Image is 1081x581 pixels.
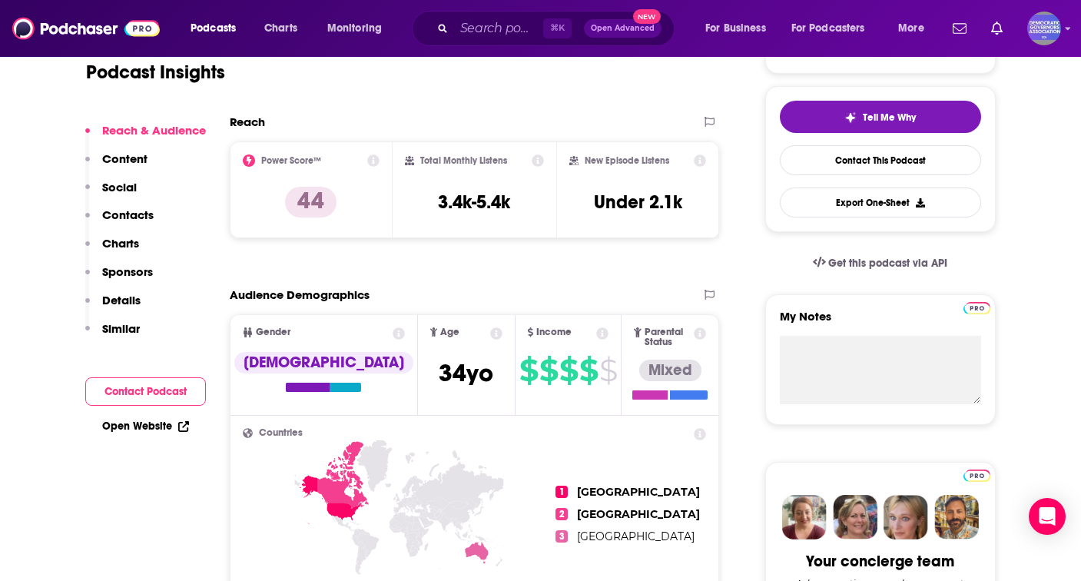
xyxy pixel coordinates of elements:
p: Contacts [102,207,154,222]
span: 34 yo [439,358,493,388]
span: Age [440,327,459,337]
span: [GEOGRAPHIC_DATA] [577,485,700,499]
h2: Reach [230,115,265,129]
a: Open Website [102,420,189,433]
span: Income [536,327,572,337]
button: Export One-Sheet [780,188,981,217]
input: Search podcasts, credits, & more... [454,16,543,41]
button: Open AdvancedNew [584,19,662,38]
span: [GEOGRAPHIC_DATA] [577,530,695,543]
button: Details [85,293,141,321]
button: Sponsors [85,264,153,293]
span: Monitoring [327,18,382,39]
span: For Podcasters [791,18,865,39]
span: Tell Me Why [863,111,916,124]
h2: Power Score™ [261,155,321,166]
img: Podchaser - Follow, Share and Rate Podcasts [12,14,160,43]
span: Logged in as DemGovs-Hamelburg [1027,12,1061,45]
p: 44 [285,187,337,217]
img: Barbara Profile [833,495,877,539]
button: Show profile menu [1027,12,1061,45]
h2: Total Monthly Listens [420,155,507,166]
span: $ [599,358,617,383]
h3: Under 2.1k [594,191,682,214]
button: open menu [317,16,402,41]
span: $ [519,358,538,383]
p: Similar [102,321,140,336]
a: Pro website [963,300,990,314]
span: 3 [555,530,568,543]
span: Charts [264,18,297,39]
a: Contact This Podcast [780,145,981,175]
a: Charts [254,16,307,41]
a: Show notifications dropdown [947,15,973,41]
button: tell me why sparkleTell Me Why [780,101,981,133]
div: [DEMOGRAPHIC_DATA] [234,352,413,373]
span: Get this podcast via API [828,257,947,270]
h1: Podcast Insights [86,61,225,84]
img: Jon Profile [934,495,979,539]
span: $ [579,358,598,383]
a: Get this podcast via API [801,244,960,282]
button: Contact Podcast [85,377,206,406]
h2: New Episode Listens [585,155,669,166]
h2: Audience Demographics [230,287,370,302]
span: Open Advanced [591,25,655,32]
span: ⌘ K [543,18,572,38]
span: [GEOGRAPHIC_DATA] [577,507,700,521]
span: New [633,9,661,24]
p: Charts [102,236,139,251]
button: Reach & Audience [85,123,206,151]
span: Podcasts [191,18,236,39]
label: My Notes [780,309,981,336]
span: More [898,18,924,39]
div: Search podcasts, credits, & more... [426,11,689,46]
h3: 3.4k-5.4k [438,191,510,214]
div: Open Intercom Messenger [1029,498,1066,535]
span: $ [539,358,558,383]
span: Gender [256,327,290,337]
button: open menu [180,16,256,41]
button: open menu [887,16,943,41]
button: open menu [781,16,887,41]
img: User Profile [1027,12,1061,45]
span: 1 [555,486,568,498]
p: Content [102,151,148,166]
a: Show notifications dropdown [985,15,1009,41]
button: Social [85,180,137,208]
span: Parental Status [645,327,691,347]
img: Podchaser Pro [963,302,990,314]
p: Reach & Audience [102,123,206,138]
img: tell me why sparkle [844,111,857,124]
a: Pro website [963,467,990,482]
span: 2 [555,508,568,520]
span: For Business [705,18,766,39]
div: Mixed [639,360,701,381]
button: Contacts [85,207,154,236]
img: Sydney Profile [782,495,827,539]
button: Charts [85,236,139,264]
img: Jules Profile [884,495,928,539]
button: Content [85,151,148,180]
button: open menu [695,16,785,41]
button: Similar [85,321,140,350]
p: Details [102,293,141,307]
p: Sponsors [102,264,153,279]
div: Your concierge team [806,552,954,571]
span: $ [559,358,578,383]
span: Countries [259,428,303,438]
img: Podchaser Pro [963,470,990,482]
p: Social [102,180,137,194]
